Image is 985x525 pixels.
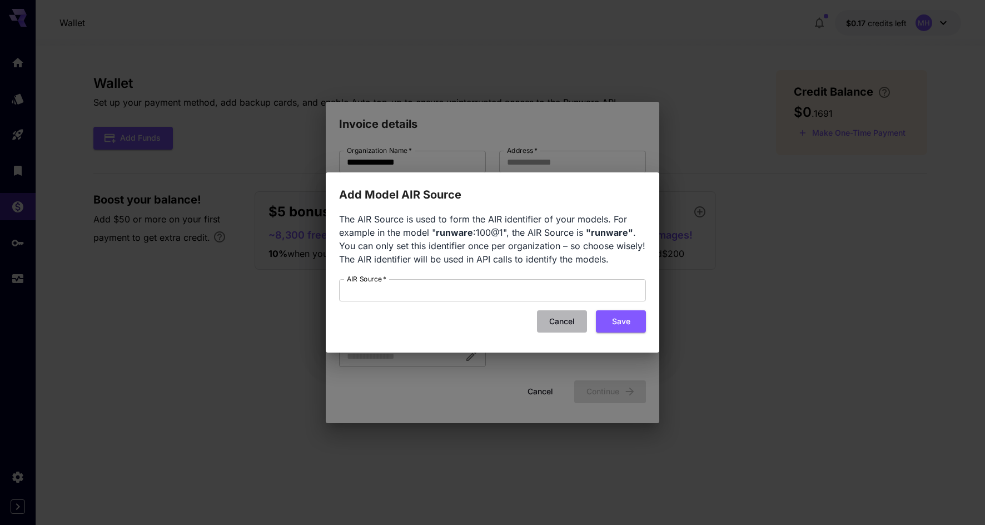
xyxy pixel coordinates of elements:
b: "runware" [586,227,633,238]
b: runware [436,227,473,238]
button: Cancel [537,310,587,333]
button: Save [596,310,646,333]
label: AIR Source [347,274,386,284]
span: The AIR Source is used to form the AIR identifier of your models. For example in the model " :100... [339,214,645,265]
h2: Add Model AIR Source [326,172,659,204]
